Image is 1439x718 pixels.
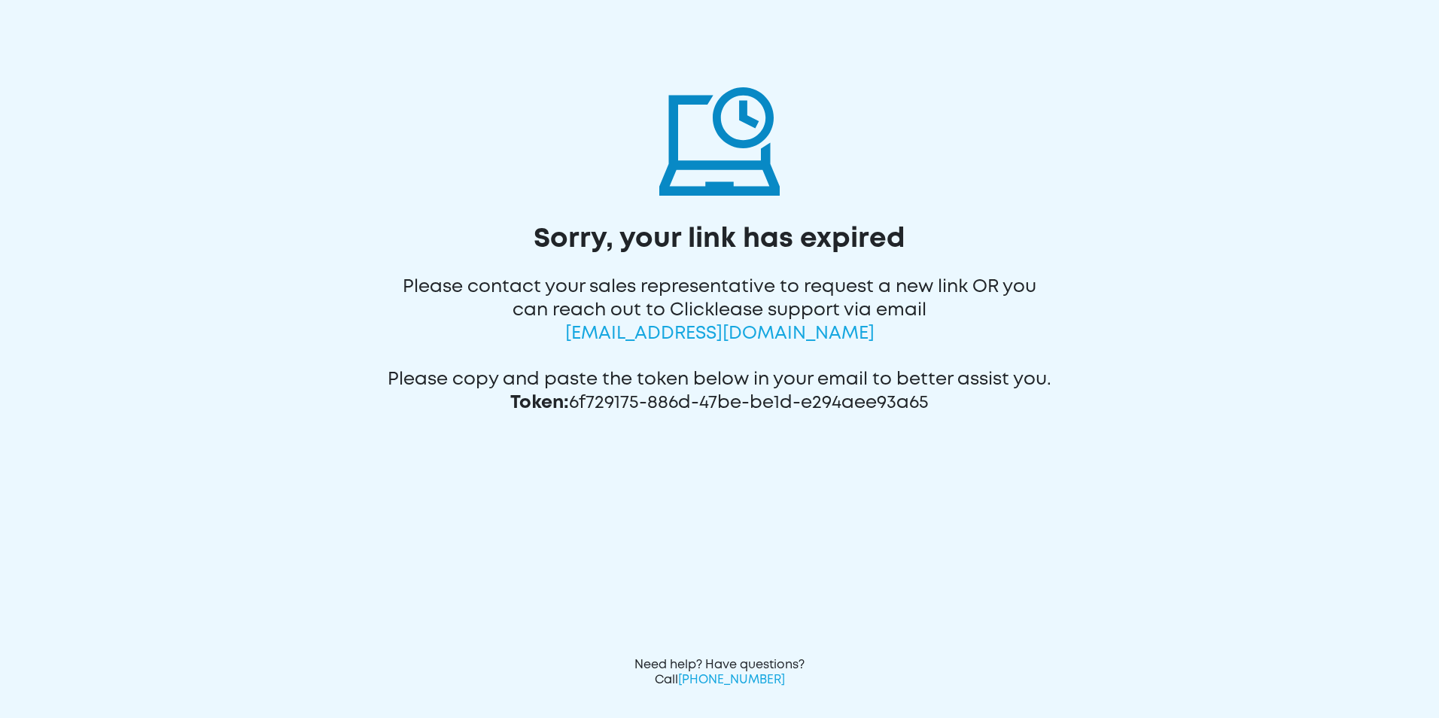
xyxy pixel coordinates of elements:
span: [EMAIL_ADDRESS][DOMAIN_NAME] [565,326,875,342]
img: invalid-token-icon.svg [659,75,780,196]
span: Token: [510,395,569,411]
div: Please contact your sales representative to request a new link OR you can reach out to Clicklease... [387,257,1053,349]
div: Please copy and paste the token below in your email to better assist you. 6f729175-886d-47be-be1d... [387,349,1053,418]
span: [PHONE_NUMBER] [678,674,785,686]
div: Need help? Have questions? Call [629,658,810,688]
